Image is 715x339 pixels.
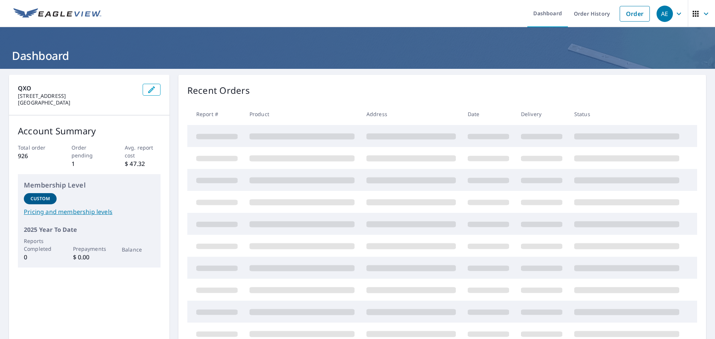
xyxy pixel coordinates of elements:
p: Total order [18,144,54,151]
p: 0 [24,253,57,262]
p: Account Summary [18,124,161,138]
p: Avg. report cost [125,144,161,159]
p: $ 47.32 [125,159,161,168]
p: [GEOGRAPHIC_DATA] [18,99,137,106]
p: Prepayments [73,245,106,253]
a: Pricing and membership levels [24,207,155,216]
th: Address [360,103,462,125]
p: 926 [18,151,54,160]
p: Reports Completed [24,237,57,253]
p: QXO [18,84,137,93]
h1: Dashboard [9,48,706,63]
th: Report # [187,103,244,125]
a: Order [620,6,650,22]
p: Custom [31,195,50,202]
th: Product [244,103,360,125]
th: Status [568,103,685,125]
p: Order pending [71,144,107,159]
p: Membership Level [24,180,155,190]
div: AE [657,6,673,22]
th: Delivery [515,103,568,125]
p: 1 [71,159,107,168]
p: Balance [122,246,155,253]
p: [STREET_ADDRESS] [18,93,137,99]
p: Recent Orders [187,84,250,97]
th: Date [462,103,515,125]
img: EV Logo [13,8,101,19]
p: $ 0.00 [73,253,106,262]
p: 2025 Year To Date [24,225,155,234]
